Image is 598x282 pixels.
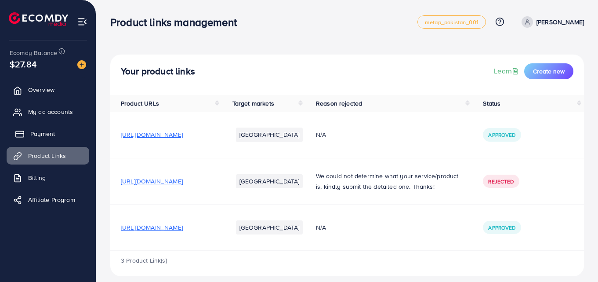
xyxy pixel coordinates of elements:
span: Reason rejected [316,99,362,108]
span: Create new [533,67,565,76]
a: Learn [494,66,521,76]
span: [URL][DOMAIN_NAME] [121,223,183,232]
a: Affiliate Program [7,191,89,209]
li: [GEOGRAPHIC_DATA] [236,220,303,234]
a: Billing [7,169,89,187]
h4: Your product links [121,66,195,77]
h3: Product links management [110,16,244,29]
a: [PERSON_NAME] [518,16,584,28]
a: Payment [7,125,89,143]
p: [PERSON_NAME] [536,17,584,27]
span: 3 Product Link(s) [121,256,167,265]
span: Approved [488,224,515,231]
a: Product Links [7,147,89,165]
img: logo [9,12,68,26]
a: Overview [7,81,89,99]
img: image [77,60,86,69]
span: N/A [316,223,326,232]
span: Overview [28,85,54,94]
span: Approved [488,131,515,139]
span: Affiliate Program [28,195,75,204]
span: Payment [30,129,55,138]
span: metap_pakistan_001 [425,19,478,25]
iframe: Chat [561,242,591,275]
span: Status [483,99,500,108]
span: Target markets [232,99,274,108]
span: Ecomdy Balance [10,48,57,57]
span: Product Links [28,151,66,160]
img: menu [77,17,87,27]
a: My ad accounts [7,103,89,121]
p: We could not determine what your service/product is, kindly submit the detailed one. Thanks! [316,171,462,192]
span: [URL][DOMAIN_NAME] [121,130,183,139]
li: [GEOGRAPHIC_DATA] [236,128,303,142]
span: Product URLs [121,99,159,108]
span: $27.84 [10,58,36,70]
button: Create new [524,63,573,79]
span: Rejected [488,178,514,185]
a: metap_pakistan_001 [417,15,486,29]
li: [GEOGRAPHIC_DATA] [236,174,303,188]
span: N/A [316,130,326,139]
span: Billing [28,173,46,182]
span: [URL][DOMAIN_NAME] [121,177,183,186]
span: My ad accounts [28,107,73,116]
